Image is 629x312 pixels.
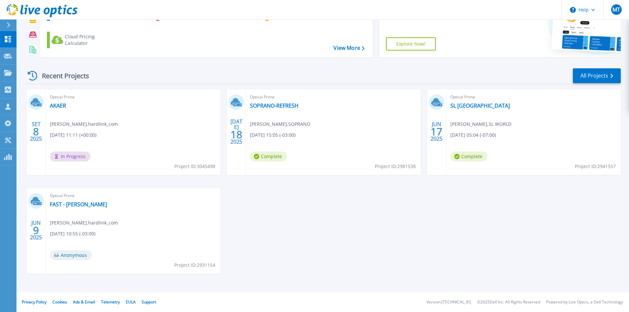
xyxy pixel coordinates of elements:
span: [PERSON_NAME] , hardlink_com [50,219,118,226]
span: [DATE] 11:11 (+00:00) [50,131,96,139]
span: Anonymous [50,250,92,260]
span: 17 [431,129,442,134]
span: [DATE] 10:55 (-03:00) [50,230,95,237]
span: MT [612,7,620,12]
a: Privacy Policy [22,299,47,305]
li: Powered by Live Optics, a Dell Technology [546,300,623,304]
a: SL [GEOGRAPHIC_DATA] [450,102,510,109]
span: Optical Prime [50,93,216,101]
a: Explore Now! [386,37,436,51]
span: [PERSON_NAME] , SOPRANO [250,121,310,128]
span: Optical Prime [450,93,617,101]
span: [PERSON_NAME] , SL WORLD [450,121,511,128]
span: Complete [250,152,287,161]
span: In Progress [50,152,90,161]
span: Project ID: 2931154 [174,261,215,269]
span: Project ID: 3045498 [174,163,215,170]
a: Telemetry [101,299,120,305]
span: [PERSON_NAME] , hardlink_com [50,121,118,128]
span: 18 [230,132,242,137]
a: All Projects [573,68,621,83]
div: Recent Projects [25,68,98,84]
a: FAST - [PERSON_NAME] [50,201,107,208]
span: 8 [33,129,39,134]
a: SOPRANO-REFRESH [250,102,298,109]
div: [DATE] 2025 [230,120,243,144]
div: Cloud Pricing Calculator [65,33,118,47]
div: JUN 2025 [30,218,42,242]
span: Complete [450,152,487,161]
span: [DATE] 15:05 (-03:00) [250,131,296,139]
a: Ads & Email [73,299,95,305]
li: © 2025 Dell Inc. All Rights Reserved [477,300,540,304]
a: EULA [126,299,136,305]
span: Optical Prime [50,192,216,199]
a: View More [333,45,364,51]
span: Optical Prime [250,93,416,101]
span: 9 [33,227,39,233]
div: JUN 2025 [430,120,443,144]
a: AKAER [50,102,66,109]
span: [DATE] 05:04 (-07:00) [450,131,496,139]
a: Cookies [52,299,67,305]
a: Cloud Pricing Calculator [47,32,121,48]
span: Project ID: 2941557 [575,163,616,170]
div: SET 2025 [30,120,42,144]
span: Project ID: 2981538 [375,163,416,170]
a: Support [142,299,156,305]
li: Version: [TECHNICAL_ID] [427,300,471,304]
